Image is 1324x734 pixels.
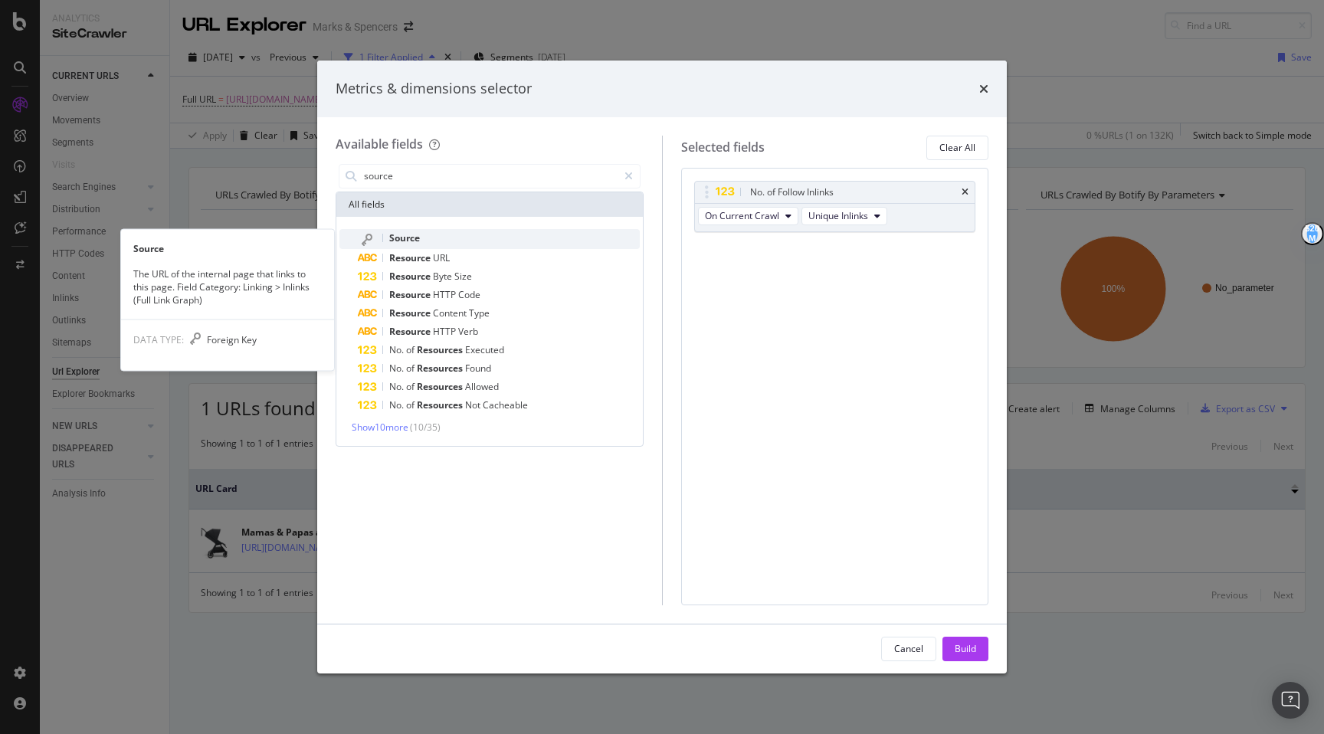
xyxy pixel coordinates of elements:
span: of [406,380,417,393]
span: Resources [417,398,465,411]
input: Search by field name [362,165,618,188]
div: All fields [336,192,643,217]
div: Clear All [939,141,975,154]
span: Cacheable [483,398,528,411]
span: On Current Crawl [705,209,779,222]
div: Cancel [894,642,923,655]
div: No. of Follow InlinkstimesOn Current CrawlUnique Inlinks [694,181,976,232]
span: Code [458,288,480,301]
div: No. of Follow Inlinks [750,185,834,200]
div: The URL of the internal page that links to this page. Field Category: Linking > Inlinks (Full Lin... [121,267,334,306]
div: modal [317,61,1007,673]
span: Verb [458,325,478,338]
button: Clear All [926,136,988,160]
span: No. [389,343,406,356]
span: Unique Inlinks [808,209,868,222]
span: Resource [389,288,433,301]
span: Resources [417,343,465,356]
span: Resources [417,380,465,393]
button: Unique Inlinks [801,207,887,225]
span: Executed [465,343,504,356]
button: Cancel [881,637,936,661]
span: HTTP [433,325,458,338]
div: Available fields [336,136,423,152]
span: ( 10 / 35 ) [410,421,441,434]
span: Source [389,231,420,244]
span: of [406,398,417,411]
span: HTTP [433,288,458,301]
button: On Current Crawl [698,207,798,225]
div: times [979,79,988,99]
span: No. [389,362,406,375]
div: Build [955,642,976,655]
span: Found [465,362,491,375]
div: Metrics & dimensions selector [336,79,532,99]
button: Build [942,637,988,661]
span: Resources [417,362,465,375]
div: times [962,188,968,197]
span: Type [469,306,490,319]
span: URL [433,251,450,264]
span: Content [433,306,469,319]
span: of [406,343,417,356]
span: Size [454,270,472,283]
div: Open Intercom Messenger [1272,682,1309,719]
div: Source [121,242,334,255]
span: Not [465,398,483,411]
span: Resource [389,325,433,338]
span: Resource [389,251,433,264]
span: Byte [433,270,454,283]
span: Resource [389,306,433,319]
span: No. [389,380,406,393]
div: Selected fields [681,139,765,156]
span: Allowed [465,380,499,393]
span: Resource [389,270,433,283]
span: of [406,362,417,375]
span: Show 10 more [352,421,408,434]
span: No. [389,398,406,411]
